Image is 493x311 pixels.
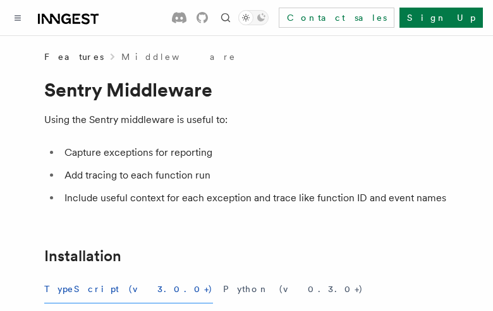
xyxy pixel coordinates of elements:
[121,50,236,63] a: Middleware
[218,10,233,25] button: Find something...
[61,144,449,161] li: Capture exceptions for reporting
[223,275,363,303] button: Python (v0.3.0+)
[10,10,25,25] button: Toggle navigation
[44,50,104,63] span: Features
[44,78,449,101] h1: Sentry Middleware
[238,10,269,25] button: Toggle dark mode
[44,111,449,129] p: Using the Sentry middleware is useful to:
[279,8,394,28] a: Contact sales
[44,275,213,303] button: TypeScript (v3.0.0+)
[399,8,483,28] a: Sign Up
[61,167,449,184] li: Add tracing to each function run
[44,247,121,265] a: Installation
[61,189,449,207] li: Include useful context for each exception and trace like function ID and event names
